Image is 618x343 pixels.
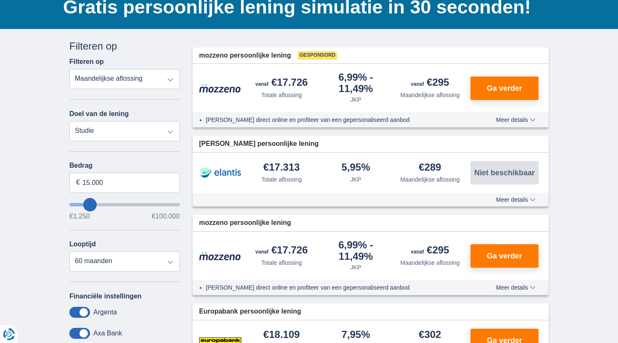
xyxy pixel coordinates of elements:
div: 5,95% [341,162,370,174]
div: €17.313 [263,162,300,174]
div: €17.726 [255,245,308,257]
label: Looptijd [69,240,96,248]
div: JKP [350,95,361,104]
div: Maandelijkse aflossing [400,259,460,267]
div: Maandelijkse aflossing [400,175,460,184]
label: Argenta [93,309,117,316]
span: mozzeno persoonlijke lening [199,51,291,61]
label: Doel van de lening [69,110,129,118]
button: Niet beschikbaar [470,161,539,185]
div: €302 [419,330,441,341]
div: JKP [350,263,361,272]
img: product.pl.alt Mozzeno [199,84,241,93]
button: Meer details [490,284,542,291]
button: Meer details [490,196,542,203]
div: €295 [411,77,449,89]
div: Filteren op [69,39,180,53]
span: €1.250 [69,213,90,220]
div: €18.109 [263,330,300,341]
div: €289 [419,162,441,174]
span: Gesponsord [298,51,337,60]
img: product.pl.alt Elantis [199,162,241,183]
span: Ga verder [487,252,522,260]
div: Totale aflossing [261,91,302,99]
div: JKP [350,175,361,184]
div: 6,99% [322,72,390,94]
span: Niet beschikbaar [474,169,535,177]
span: Europabank persoonlijke lening [199,307,301,317]
div: Totale aflossing [261,175,302,184]
img: product.pl.alt Mozzeno [199,251,241,261]
li: [PERSON_NAME] direct online en profiteer van een gepersonaliseerd aanbod [206,116,465,124]
label: Financiële instellingen [69,293,142,300]
span: Ga verder [487,84,522,92]
label: Axa Bank [93,330,122,337]
label: Filteren op [69,58,104,66]
span: Meer details [496,117,536,123]
div: 7,95% [341,330,370,341]
button: Ga verder [470,244,539,268]
div: Totale aflossing [261,259,302,267]
div: Maandelijkse aflossing [400,91,460,99]
button: Meer details [490,116,542,123]
span: [PERSON_NAME] persoonlijke lening [199,139,319,149]
input: wantToBorrow [69,203,180,206]
button: Ga verder [470,77,539,100]
span: mozzeno persoonlijke lening [199,218,291,228]
span: Meer details [496,285,536,290]
div: 6,99% [322,240,390,261]
span: € [76,178,80,187]
label: Bedrag [69,162,180,169]
div: €295 [411,245,449,257]
li: [PERSON_NAME] direct online en profiteer van een gepersonaliseerd aanbod [206,283,465,292]
div: €17.726 [255,77,308,89]
span: Meer details [496,197,536,203]
span: €100.000 [152,213,180,220]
